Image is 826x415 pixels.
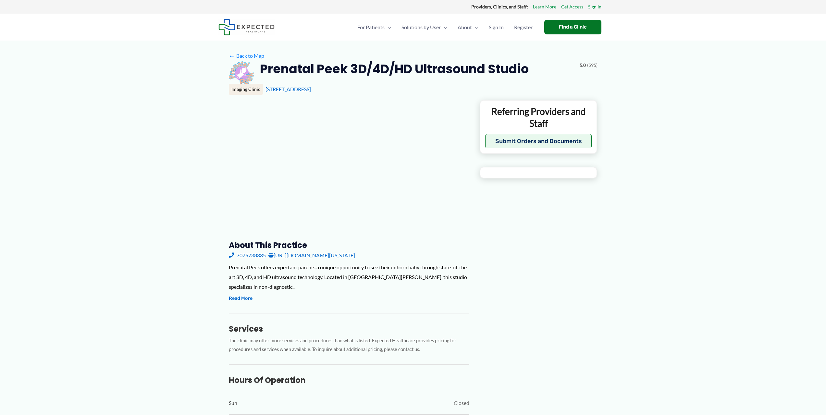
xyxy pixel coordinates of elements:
[229,398,237,408] span: Sun
[268,250,355,260] a: [URL][DOMAIN_NAME][US_STATE]
[533,3,556,11] a: Learn More
[580,61,586,69] span: 5.0
[509,16,538,39] a: Register
[452,16,484,39] a: AboutMenu Toggle
[484,16,509,39] a: Sign In
[229,262,469,291] div: Prenatal Peek offers expectant parents a unique opportunity to see their unborn baby through stat...
[454,398,469,408] span: Closed
[489,16,504,39] span: Sign In
[229,240,469,250] h3: About this practice
[471,4,528,9] strong: Providers, Clinics, and Staff:
[260,61,529,77] h2: Prenatal Peek 3D/4D/HD Ultrasound Studio
[229,53,235,59] span: ←
[352,16,538,39] nav: Primary Site Navigation
[588,3,601,11] a: Sign In
[229,84,263,95] div: Imaging Clinic
[561,3,583,11] a: Get Access
[441,16,447,39] span: Menu Toggle
[352,16,396,39] a: For PatientsMenu Toggle
[229,324,469,334] h3: Services
[229,250,266,260] a: 7075738335
[265,86,311,92] a: [STREET_ADDRESS]
[544,20,601,34] a: Find a Clinic
[229,336,469,354] p: The clinic may offer more services and procedures than what is listed. Expected Healthcare provid...
[587,61,598,69] span: (595)
[218,19,275,35] img: Expected Healthcare Logo - side, dark font, small
[229,295,253,302] button: Read More
[357,16,385,39] span: For Patients
[385,16,391,39] span: Menu Toggle
[514,16,533,39] span: Register
[472,16,478,39] span: Menu Toggle
[485,134,592,148] button: Submit Orders and Documents
[458,16,472,39] span: About
[396,16,452,39] a: Solutions by UserMenu Toggle
[229,375,469,385] h3: Hours of Operation
[485,105,592,129] p: Referring Providers and Staff
[401,16,441,39] span: Solutions by User
[229,51,264,61] a: ←Back to Map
